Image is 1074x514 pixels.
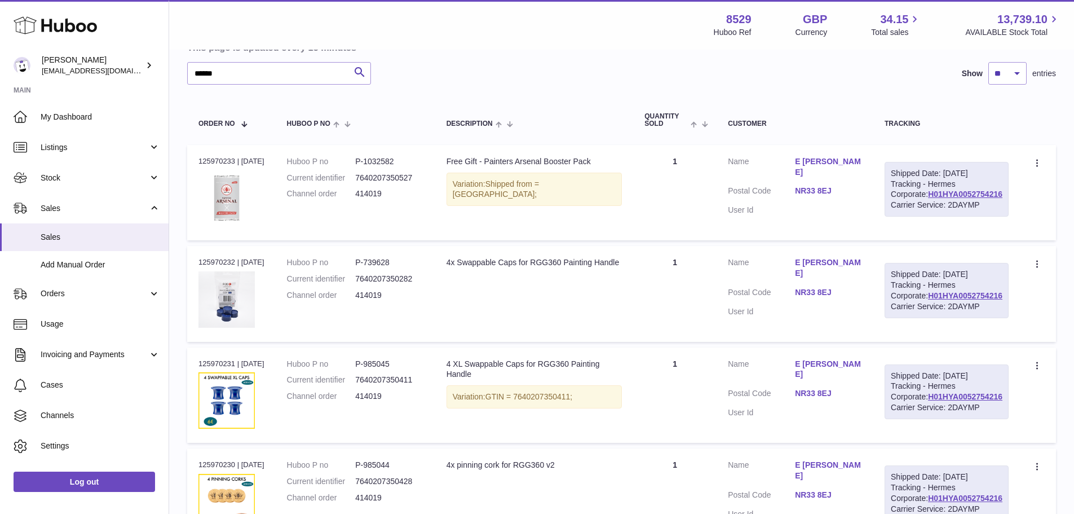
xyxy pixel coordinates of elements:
span: Listings [41,142,148,153]
span: My Dashboard [41,112,160,122]
dd: P-985044 [355,460,424,471]
img: Redgrass-painters-arsenal-booster-cards.jpg [198,170,255,226]
td: 1 [633,145,717,240]
td: 1 [633,246,717,341]
dd: P-1032582 [355,156,424,167]
dd: P-985045 [355,359,424,370]
label: Show [962,68,983,79]
div: Carrier Service: 2DAYMP [891,301,1002,312]
div: Huboo Ref [714,27,752,38]
span: entries [1032,68,1056,79]
dt: Huboo P no [287,257,356,268]
span: Quantity Sold [644,113,688,128]
dt: Current identifier [287,173,356,183]
a: 13,739.10 AVAILABLE Stock Total [965,12,1060,38]
span: Orders [41,288,148,299]
a: E [PERSON_NAME] [795,156,862,178]
div: Variation: [447,173,622,207]
a: H01HYA0052754216 [928,291,1002,300]
dd: 414019 [355,188,424,199]
div: Shipped Date: [DATE] [891,168,1002,179]
img: RGG-4-CAPS_360Holder_caps_a.png [198,271,255,328]
dt: Postal Code [728,490,795,503]
dt: Postal Code [728,388,795,402]
div: Tracking - Hermes Corporate: [885,364,1009,420]
div: Carrier Service: 2DAYMP [891,402,1002,413]
dd: 7640207350527 [355,173,424,183]
div: Tracking - Hermes Corporate: [885,263,1009,318]
div: 125970230 | [DATE] [198,460,264,470]
dd: 7640207350282 [355,274,424,284]
div: Currency [795,27,828,38]
dt: User Id [728,306,795,317]
div: Shipped Date: [DATE] [891,269,1002,280]
dt: Name [728,359,795,383]
dd: 7640207350411 [355,375,424,385]
span: GTIN = 7640207350411; [485,392,573,401]
div: 4 XL Swappable Caps for RGG360 Painting Handle [447,359,622,380]
div: Shipped Date: [DATE] [891,371,1002,381]
dt: Current identifier [287,476,356,487]
span: Shipped from = [GEOGRAPHIC_DATA]; [453,179,539,199]
div: 4x pinning cork for RGG360 v2 [447,460,622,471]
dt: Channel order [287,290,356,301]
dd: 414019 [355,290,424,301]
dt: Channel order [287,391,356,402]
dt: Current identifier [287,274,356,284]
div: 125970233 | [DATE] [198,156,264,166]
span: Sales [41,232,160,243]
td: 1 [633,348,717,443]
div: Customer [728,120,862,128]
dd: P-739628 [355,257,424,268]
a: NR33 8EJ [795,490,862,500]
span: Add Manual Order [41,260,160,270]
div: Free Gift - Painters Arsenal Booster Pack [447,156,622,167]
a: 34.15 Total sales [871,12,921,38]
a: Log out [14,472,155,492]
dd: 414019 [355,391,424,402]
strong: GBP [803,12,827,27]
dt: Name [728,257,795,282]
span: Stock [41,173,148,183]
span: Channels [41,410,160,421]
span: Total sales [871,27,921,38]
dt: Postal Code [728,287,795,301]
span: AVAILABLE Stock Total [965,27,1060,38]
dt: Huboo P no [287,359,356,370]
dt: Name [728,460,795,484]
dd: 414019 [355,493,424,503]
span: Sales [41,203,148,214]
dt: Postal Code [728,186,795,199]
a: NR33 8EJ [795,388,862,399]
div: Tracking [885,120,1009,128]
div: 125970231 | [DATE] [198,359,264,369]
a: NR33 8EJ [795,186,862,196]
div: Shipped Date: [DATE] [891,472,1002,482]
a: H01HYA0052754216 [928,190,1002,199]
span: Huboo P no [287,120,330,128]
a: E [PERSON_NAME] [795,257,862,279]
a: E [PERSON_NAME] [795,460,862,481]
div: Carrier Service: 2DAYMP [891,200,1002,210]
img: internalAdmin-8529@internal.huboo.com [14,57,30,74]
div: 125970232 | [DATE] [198,257,264,267]
a: H01HYA0052754216 [928,392,1002,401]
dt: Name [728,156,795,181]
a: NR33 8EJ [795,287,862,298]
dt: Huboo P no [287,156,356,167]
dt: User Id [728,205,795,216]
span: [EMAIL_ADDRESS][DOMAIN_NAME] [42,66,166,75]
span: Order No [198,120,235,128]
div: Tracking - Hermes Corporate: [885,162,1009,217]
span: 34.15 [880,12,908,27]
dt: Channel order [287,493,356,503]
strong: 8529 [726,12,752,27]
dd: 7640207350428 [355,476,424,487]
dt: Channel order [287,188,356,199]
span: Description [447,120,493,128]
div: [PERSON_NAME] [42,55,143,76]
span: 13,739.10 [997,12,1048,27]
span: Cases [41,380,160,390]
dt: Huboo P no [287,460,356,471]
a: E [PERSON_NAME] [795,359,862,380]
